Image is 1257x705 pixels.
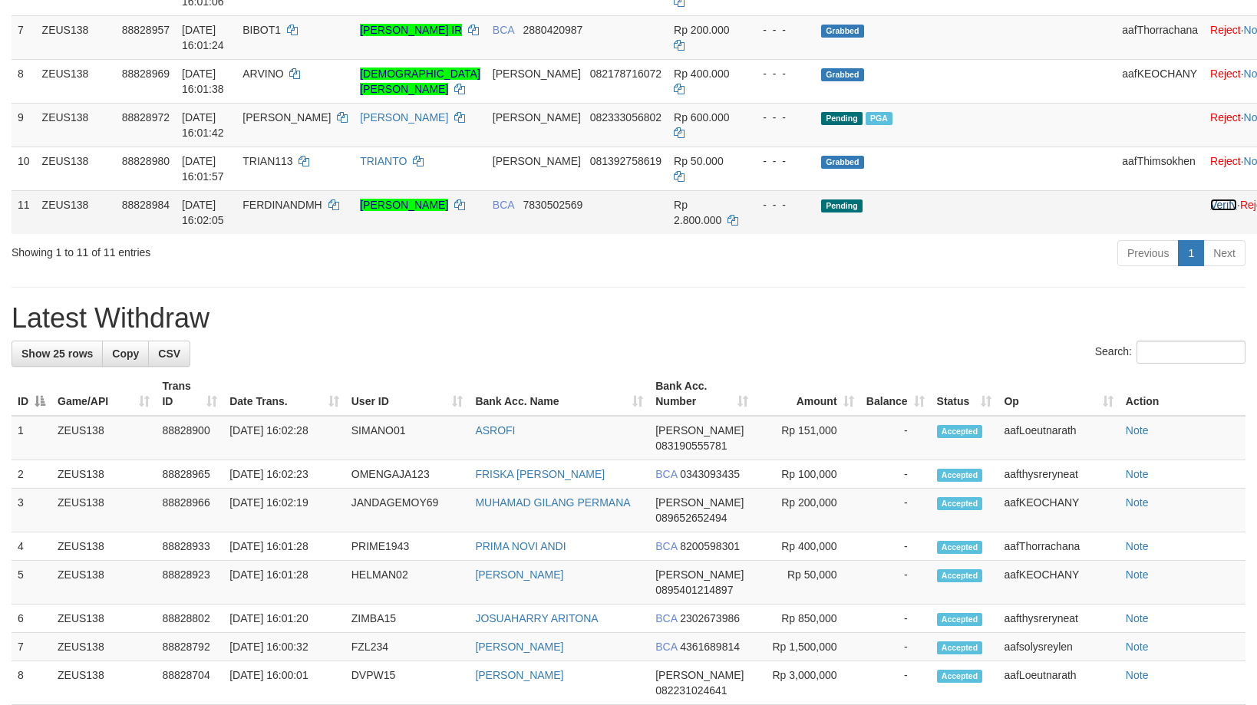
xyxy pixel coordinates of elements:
[223,489,345,532] td: [DATE] 16:02:19
[51,416,156,460] td: ZEUS138
[12,59,36,103] td: 8
[475,612,598,624] a: JOSUAHARRY ARITONA
[998,605,1119,633] td: aafthysreryneat
[12,661,51,705] td: 8
[345,605,470,633] td: ZIMBA15
[754,372,859,416] th: Amount: activate to sort column ascending
[475,540,566,552] a: PRIMA NOVI ANDI
[937,641,983,654] span: Accepted
[754,532,859,561] td: Rp 400,000
[12,15,36,59] td: 7
[860,661,931,705] td: -
[680,540,740,552] span: Copy 8200598301 to clipboard
[1126,641,1149,653] a: Note
[821,199,863,212] span: Pending
[998,460,1119,489] td: aafthysreryneat
[12,605,51,633] td: 6
[590,111,661,124] span: Copy 082333056802 to clipboard
[754,460,859,489] td: Rp 100,000
[475,641,563,653] a: [PERSON_NAME]
[475,568,563,581] a: [PERSON_NAME]
[860,532,931,561] td: -
[36,147,116,190] td: ZEUS138
[156,532,223,561] td: 88828933
[345,460,470,489] td: OMENGAJA123
[122,155,170,167] span: 88828980
[242,155,292,167] span: TRIAN113
[12,341,103,367] a: Show 25 rows
[360,68,480,95] a: [DEMOGRAPHIC_DATA][PERSON_NAME]
[590,155,661,167] span: Copy 081392758619 to clipboard
[674,68,729,80] span: Rp 400.000
[751,197,809,212] div: - - -
[860,416,931,460] td: -
[345,372,470,416] th: User ID: activate to sort column ascending
[649,372,754,416] th: Bank Acc. Number: activate to sort column ascending
[469,372,649,416] th: Bank Acc. Name: activate to sort column ascending
[51,372,156,416] th: Game/API: activate to sort column ascending
[866,112,892,125] span: Marked by aafpengsreynich
[655,496,744,509] span: [PERSON_NAME]
[360,155,407,167] a: TRIANTO
[156,605,223,633] td: 88828802
[860,561,931,605] td: -
[751,110,809,125] div: - - -
[998,561,1119,605] td: aafKEOCHANY
[751,153,809,169] div: - - -
[860,460,931,489] td: -
[1095,341,1245,364] label: Search:
[12,489,51,532] td: 3
[156,416,223,460] td: 88828900
[1116,147,1204,190] td: aafThimsokhen
[182,68,224,95] span: [DATE] 16:01:38
[12,633,51,661] td: 7
[182,155,224,183] span: [DATE] 16:01:57
[860,605,931,633] td: -
[493,111,581,124] span: [PERSON_NAME]
[860,489,931,532] td: -
[345,561,470,605] td: HELMAN02
[475,496,630,509] a: MUHAMAD GILANG PERMANA
[242,24,281,36] span: BIBOT1
[148,341,190,367] a: CSV
[156,489,223,532] td: 88828966
[655,540,677,552] span: BCA
[345,633,470,661] td: FZL234
[223,633,345,661] td: [DATE] 16:00:32
[12,190,36,234] td: 11
[223,460,345,489] td: [DATE] 16:02:23
[655,424,744,437] span: [PERSON_NAME]
[122,199,170,211] span: 88828984
[1203,240,1245,266] a: Next
[754,416,859,460] td: Rp 151,000
[12,147,36,190] td: 10
[754,605,859,633] td: Rp 850,000
[223,605,345,633] td: [DATE] 16:01:20
[223,372,345,416] th: Date Trans.: activate to sort column ascending
[1117,240,1179,266] a: Previous
[937,541,983,554] span: Accepted
[242,111,331,124] span: [PERSON_NAME]
[122,24,170,36] span: 88828957
[12,532,51,561] td: 4
[1126,424,1149,437] a: Note
[223,416,345,460] td: [DATE] 16:02:28
[475,669,563,681] a: [PERSON_NAME]
[21,348,93,360] span: Show 25 rows
[1126,568,1149,581] a: Note
[242,68,283,80] span: ARVINO
[51,605,156,633] td: ZEUS138
[1210,199,1237,211] a: Verify
[51,460,156,489] td: ZEUS138
[493,24,514,36] span: BCA
[1210,111,1241,124] a: Reject
[112,348,139,360] span: Copy
[1210,68,1241,80] a: Reject
[655,440,727,452] span: Copy 083190555781 to clipboard
[345,661,470,705] td: DVPW15
[475,468,605,480] a: FRISKA [PERSON_NAME]
[223,561,345,605] td: [DATE] 16:01:28
[1126,496,1149,509] a: Note
[1116,59,1204,103] td: aafKEOCHANY
[674,24,729,36] span: Rp 200.000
